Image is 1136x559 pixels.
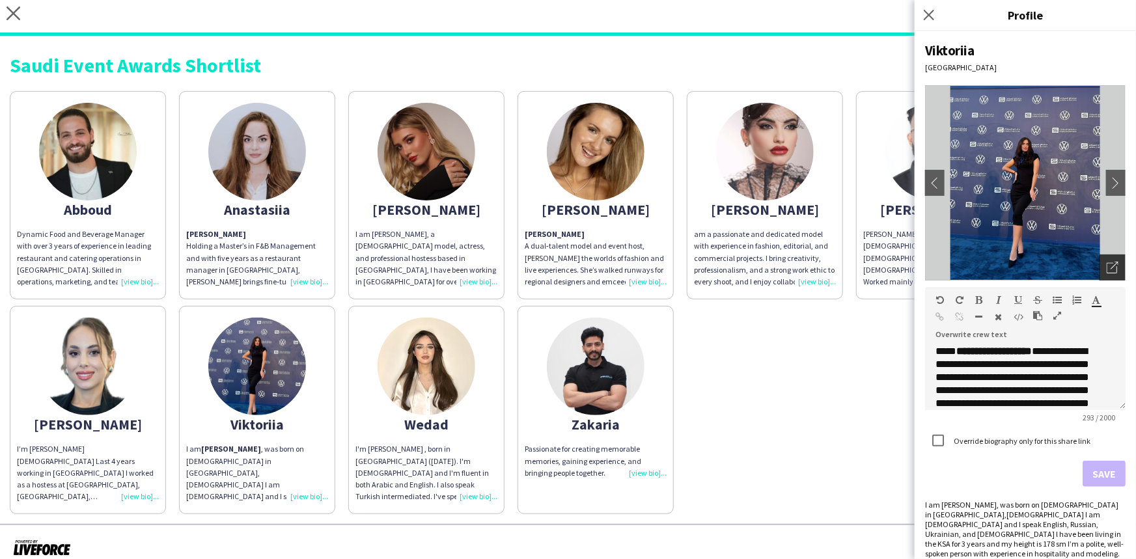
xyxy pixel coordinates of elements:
h3: Profile [915,7,1136,23]
img: thumb-68af0f41afaf8.jpeg [39,103,137,200]
div: I am [PERSON_NAME], a [DEMOGRAPHIC_DATA] model, actress, and professional hostess based in [GEOGR... [355,228,497,288]
button: Text Color [1092,295,1101,305]
button: Italic [994,295,1003,305]
div: Open photos pop-in [1100,254,1126,280]
div: I’m [PERSON_NAME] [DEMOGRAPHIC_DATA] Last 4 years working in [GEOGRAPHIC_DATA] I worked as a host... [17,443,159,502]
p: Holding a Master’s in F&B Management and with five years as a restaurant manager in [GEOGRAPHIC_D... [186,228,328,288]
button: Ordered List [1072,295,1081,305]
button: HTML Code [1014,312,1023,322]
div: [PERSON_NAME] [525,204,667,215]
div: Viktoriia [186,418,328,430]
button: Redo [955,295,964,305]
label: Override biography only for this share link [951,436,1090,446]
img: Crew avatar or photo [925,85,1126,280]
div: , was born on [DEMOGRAPHIC_DATA] in [GEOGRAPHIC_DATA],[DEMOGRAPHIC_DATA] I am [DEMOGRAPHIC_DATA] ... [186,443,328,502]
p: A dual‑talent model and event host, [PERSON_NAME] the worlds of fashion and live experiences. She... [525,228,667,288]
button: Clear Formatting [994,312,1003,322]
div: Zakaria [525,418,667,430]
strong: [PERSON_NAME] [186,229,246,239]
button: Paste as plain text [1033,310,1042,321]
img: thumb-68af0adf58264.jpeg [39,318,137,415]
img: thumb-66b1e8f8832d0.jpeg [378,318,475,415]
div: [GEOGRAPHIC_DATA] [925,62,1126,72]
div: Wedad [355,418,497,430]
img: thumb-63c2ec5856aa2.jpeg [378,103,475,200]
div: Saudi Event Awards Shortlist [10,55,1126,75]
button: Strikethrough [1033,295,1042,305]
strong: [PERSON_NAME] [525,229,585,239]
button: Undo [935,295,945,305]
div: I'm [PERSON_NAME] , born in [GEOGRAPHIC_DATA] ([DATE]). I'm [DEMOGRAPHIC_DATA] and I'm fluent in ... [355,443,497,502]
div: [PERSON_NAME] [PERSON_NAME] [DEMOGRAPHIC_DATA] From [DEMOGRAPHIC_DATA] Born and raised in [DEMOGR... [863,228,1005,288]
div: [PERSON_NAME] [694,204,836,215]
div: [PERSON_NAME] [355,204,497,215]
div: Dynamic Food and Beverage Manager with over 3 years of experience in leading restaurant and cater... [17,228,159,288]
button: Horizontal Line [975,312,984,322]
div: Abboud [17,204,159,215]
div: I am [PERSON_NAME], was born on [DEMOGRAPHIC_DATA] in [GEOGRAPHIC_DATA],[DEMOGRAPHIC_DATA] I am [... [925,500,1126,558]
b: [PERSON_NAME] [201,444,261,454]
div: Viktoriia [925,42,1126,59]
img: Powered by Liveforce [13,538,71,556]
button: Bold [975,295,984,305]
img: thumb-68aed9d0879d8.jpeg [547,318,644,415]
img: thumb-68af2031136d1.jpeg [547,103,644,200]
div: [PERSON_NAME] [863,204,1005,215]
img: thumb-68af0d94421ea.jpg [208,103,306,200]
img: thumb-68aafad417804.jpeg [885,103,983,200]
div: [PERSON_NAME] [17,418,159,430]
div: Anastasiia [186,204,328,215]
img: thumb-68aef1693931f.jpeg [716,103,814,200]
button: Underline [1014,295,1023,305]
div: Passionate for creating memorable memories, gaining experience, and bringing people together. [525,443,667,479]
button: Fullscreen [1053,310,1062,321]
img: thumb-962a1663-a474-47b5-a859-d52b7805cf3c.jpg [208,318,306,415]
button: Unordered List [1053,295,1062,305]
span: 293 / 2000 [1072,413,1126,422]
div: am a passionate and dedicated model with experience in fashion, editorial, and commercial project... [694,228,836,288]
span: I am [186,444,201,454]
